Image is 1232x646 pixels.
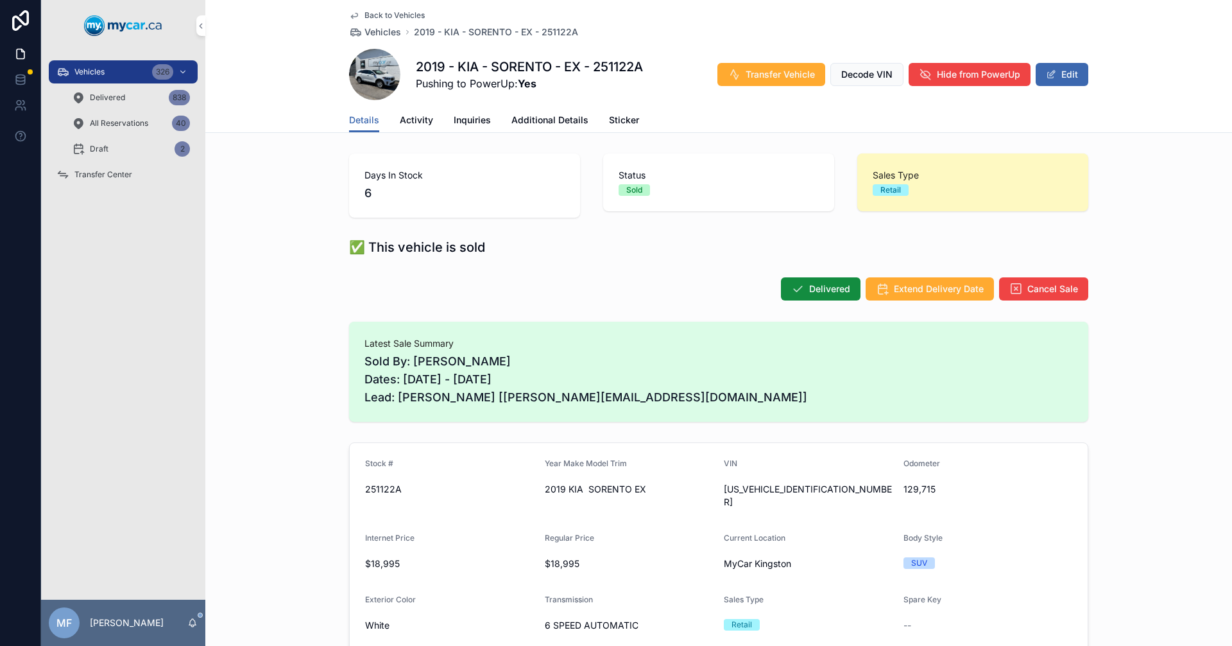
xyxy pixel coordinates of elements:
span: Vehicles [364,26,401,39]
span: 2019 KIA SORENTO EX [545,483,714,496]
a: Draft2 [64,137,198,161]
div: SUV [911,557,927,569]
span: Days In Stock [364,169,565,182]
span: Draft [90,144,108,154]
span: Activity [400,114,433,127]
span: Latest Sale Summary [364,337,1073,350]
span: Back to Vehicles [364,10,425,21]
span: [US_VEHICLE_IDENTIFICATION_NUMBER] [724,483,893,509]
a: Additional Details [511,109,588,134]
span: MF [56,615,72,631]
span: Year Make Model Trim [545,458,627,468]
span: Odometer [903,458,940,468]
button: Extend Delivery Date [866,277,994,301]
span: Exterior Color [365,595,416,604]
span: Cancel Sale [1027,283,1078,295]
span: 6 [364,184,565,202]
a: Back to Vehicles [349,10,425,21]
a: Vehicles [349,26,401,39]
button: Delivered [781,277,860,301]
div: 838 [169,90,190,105]
button: Decode VIN [830,63,903,86]
span: Transfer Vehicle [746,68,815,81]
a: Sticker [609,109,639,134]
span: Transmission [545,595,593,604]
span: Regular Price [545,533,594,543]
span: Pushing to PowerUp: [416,76,643,91]
strong: Yes [518,77,536,90]
span: Decode VIN [841,68,893,81]
span: Transfer Center [74,170,132,180]
span: Delivered [809,283,850,295]
span: $18,995 [545,557,714,570]
button: Transfer Vehicle [717,63,825,86]
span: Vehicles [74,67,105,77]
img: App logo [84,15,162,36]
span: Delivered [90,92,125,103]
span: Sales Type [724,595,764,604]
span: Internet Price [365,533,415,543]
button: Hide from PowerUp [909,63,1031,86]
span: 129,715 [903,483,1073,496]
div: scrollable content [41,51,205,203]
span: Additional Details [511,114,588,127]
div: Sold [626,184,642,196]
span: Sticker [609,114,639,127]
a: Transfer Center [49,163,198,186]
span: Extend Delivery Date [894,283,984,295]
span: Hide from PowerUp [937,68,1020,81]
div: Retail [732,619,752,631]
div: 326 [152,64,173,80]
a: Delivered838 [64,86,198,109]
span: 251122A [365,483,535,496]
span: Body Style [903,533,943,543]
button: Cancel Sale [999,277,1088,301]
div: 40 [172,116,190,131]
a: All Reservations40 [64,112,198,135]
span: $18,995 [365,557,535,570]
span: MyCar Kingston [724,557,791,570]
a: Inquiries [454,109,491,134]
span: Details [349,114,379,127]
a: 2019 - KIA - SORENTO - EX - 251122A [414,26,578,39]
span: Stock # [365,458,393,468]
span: Inquiries [454,114,491,127]
div: 2 [175,141,190,157]
span: Spare Key [903,595,941,604]
p: [PERSON_NAME] [90,616,164,629]
span: Status [619,169,819,182]
span: All Reservations [90,118,148,128]
span: VIN [724,458,737,468]
span: White [365,619,389,632]
a: Activity [400,109,433,134]
span: -- [903,619,911,632]
button: Edit [1036,63,1088,86]
h1: ✅ This vehicle is sold [349,238,485,256]
a: Vehicles326 [49,60,198,83]
h1: 2019 - KIA - SORENTO - EX - 251122A [416,58,643,76]
span: Sold By: [PERSON_NAME] Dates: [DATE] - [DATE] Lead: [PERSON_NAME] [[PERSON_NAME][EMAIL_ADDRESS][D... [364,353,1073,406]
span: Current Location [724,533,785,543]
a: Details [349,109,379,133]
span: 6 SPEED AUTOMATIC [545,619,714,632]
div: Retail [880,184,901,196]
span: Sales Type [873,169,1073,182]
